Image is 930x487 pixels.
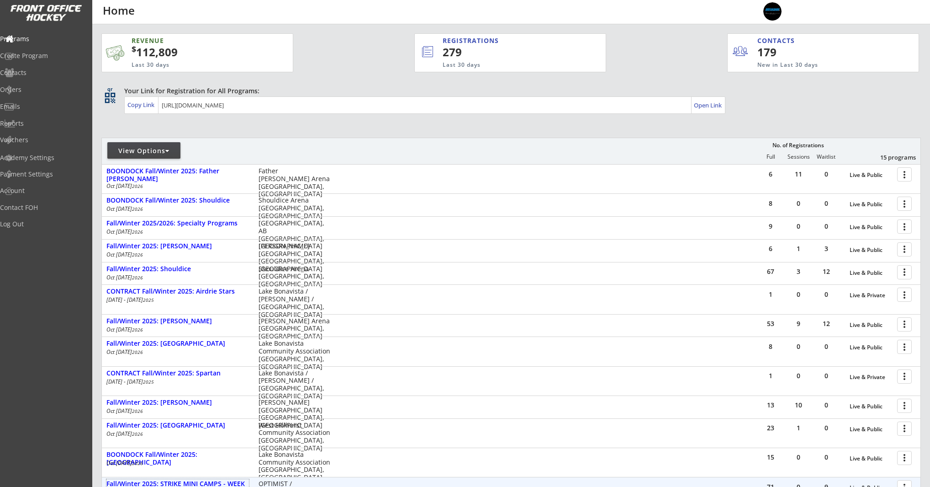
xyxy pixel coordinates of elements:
[259,422,330,452] div: West Hillhurst Community Association [GEOGRAPHIC_DATA], [GEOGRAPHIC_DATA]
[757,454,784,460] div: 15
[259,265,330,288] div: Shouldice Arena [GEOGRAPHIC_DATA], [GEOGRAPHIC_DATA]
[785,291,812,298] div: 0
[259,219,330,250] div: [GEOGRAPHIC_DATA], AB [GEOGRAPHIC_DATA], [GEOGRAPHIC_DATA]
[757,268,784,275] div: 67
[897,317,912,332] button: more_vert
[143,379,154,385] em: 2025
[850,172,893,178] div: Live & Public
[757,343,784,350] div: 8
[850,455,893,462] div: Live & Public
[106,265,249,273] div: Fall/Winter 2025: Shouldice
[850,224,893,230] div: Live & Public
[785,154,812,160] div: Sessions
[757,223,784,230] div: 9
[259,242,330,273] div: [PERSON_NAME][GEOGRAPHIC_DATA] [GEOGRAPHIC_DATA], [GEOGRAPHIC_DATA]
[785,246,812,252] div: 1
[104,86,115,92] div: qr
[785,223,812,230] div: 0
[106,340,249,348] div: Fall/Winter 2025: [GEOGRAPHIC_DATA]
[850,322,893,328] div: Live & Public
[850,344,893,351] div: Live & Public
[259,197,330,219] div: Shouldice Arena [GEOGRAPHIC_DATA], [GEOGRAPHIC_DATA]
[757,171,784,177] div: 6
[897,242,912,257] button: more_vert
[785,425,812,431] div: 1
[106,369,249,377] div: CONTRACT Fall/Winter 2025: Spartan
[132,229,143,235] em: 2026
[897,399,912,413] button: more_vert
[813,200,840,207] div: 0
[106,252,246,257] div: Oct [DATE]
[785,268,812,275] div: 3
[106,275,246,280] div: Oct [DATE]
[850,201,893,208] div: Live & Public
[785,402,812,408] div: 10
[757,44,814,60] div: 179
[106,242,249,250] div: Fall/Winter 2025: [PERSON_NAME]
[106,422,249,429] div: Fall/Winter 2025: [GEOGRAPHIC_DATA]
[813,246,840,252] div: 3
[106,460,246,466] div: Oct [DATE]
[813,223,840,230] div: 0
[106,229,246,235] div: Oct [DATE]
[897,340,912,354] button: more_vert
[132,44,264,60] div: 112,809
[897,422,912,436] button: more_vert
[106,288,249,295] div: CONTRACT Fall/Winter 2025: Airdrie Stars
[259,340,330,370] div: Lake Bonavista Community Association [GEOGRAPHIC_DATA], [GEOGRAPHIC_DATA]
[106,219,249,227] div: Fall/Winter 2025/2026: Specialty Programs
[106,399,249,407] div: Fall/Winter 2025: [PERSON_NAME]
[785,200,812,207] div: 0
[757,373,784,379] div: 1
[132,431,143,437] em: 2026
[850,292,893,299] div: Live & Private
[106,349,246,355] div: Oct [DATE]
[897,369,912,384] button: more_vert
[106,408,246,414] div: Oct [DATE]
[813,291,840,298] div: 0
[813,373,840,379] div: 0
[757,246,784,252] div: 6
[813,425,840,431] div: 0
[897,265,912,279] button: more_vert
[124,86,893,96] div: Your Link for Registration for All Programs:
[897,219,912,234] button: more_vert
[132,206,143,212] em: 2026
[259,369,330,400] div: Lake Bonavista / [PERSON_NAME] / [GEOGRAPHIC_DATA], [GEOGRAPHIC_DATA]
[106,327,246,332] div: Oct [DATE]
[132,252,143,258] em: 2026
[897,451,912,465] button: more_vert
[812,154,840,160] div: Waitlist
[757,154,784,160] div: Full
[106,431,246,437] div: Oct [DATE]
[443,44,575,60] div: 279
[132,36,248,45] div: REVENUE
[106,451,249,466] div: BOONDOCK Fall/Winter 2025: [GEOGRAPHIC_DATA]
[694,99,723,112] a: Open Link
[813,343,840,350] div: 0
[106,317,249,325] div: Fall/Winter 2025: [PERSON_NAME]
[443,61,568,69] div: Last 30 days
[850,426,893,433] div: Live & Public
[127,101,156,109] div: Copy Link
[757,200,784,207] div: 8
[850,374,893,380] div: Live & Private
[106,167,249,183] div: BOONDOCK Fall/Winter 2025: Father [PERSON_NAME]
[813,321,840,327] div: 12
[132,408,143,414] em: 2026
[757,61,876,69] div: New in Last 30 days
[897,197,912,211] button: more_vert
[813,171,840,177] div: 0
[897,288,912,302] button: more_vert
[107,146,180,155] div: View Options
[897,167,912,182] button: more_vert
[106,197,249,204] div: BOONDOCK Fall/Winter 2025: Shouldice
[785,373,812,379] div: 0
[813,402,840,408] div: 0
[259,399,330,429] div: [PERSON_NAME][GEOGRAPHIC_DATA] [GEOGRAPHIC_DATA], [GEOGRAPHIC_DATA]
[785,171,812,177] div: 11
[694,102,723,109] div: Open Link
[850,270,893,276] div: Live & Public
[757,36,799,45] div: CONTACTS
[813,454,840,460] div: 0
